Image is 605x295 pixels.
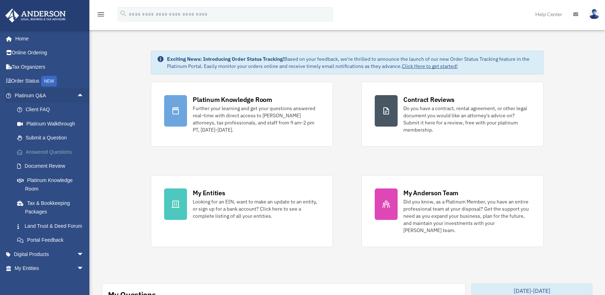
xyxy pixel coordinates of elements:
[403,188,458,197] div: My Anderson Team
[3,9,68,23] img: Anderson Advisors Platinum Portal
[193,188,225,197] div: My Entities
[403,198,530,234] div: Did you know, as a Platinum Member, you have an entire professional team at your disposal? Get th...
[151,175,333,247] a: My Entities Looking for an EIN, want to make an update to an entity, or sign up for a bank accoun...
[589,9,600,19] img: User Pic
[193,95,272,104] div: Platinum Knowledge Room
[5,261,95,276] a: My Entitiesarrow_drop_down
[5,46,95,60] a: Online Ordering
[5,60,95,74] a: Tax Organizers
[119,10,127,18] i: search
[193,105,320,133] div: Further your learning and get your questions answered real-time with direct access to [PERSON_NAM...
[361,82,543,147] a: Contract Reviews Do you have a contract, rental agreement, or other legal document you would like...
[10,145,95,159] a: Answered Questions
[77,247,91,262] span: arrow_drop_down
[193,198,320,220] div: Looking for an EIN, want to make an update to an entity, or sign up for a bank account? Click her...
[77,261,91,276] span: arrow_drop_down
[151,82,333,147] a: Platinum Knowledge Room Further your learning and get your questions answered real-time with dire...
[97,13,105,19] a: menu
[5,31,91,46] a: Home
[10,196,95,219] a: Tax & Bookkeeping Packages
[10,159,95,173] a: Document Review
[97,10,105,19] i: menu
[167,55,537,70] div: Based on your feedback, we're thrilled to announce the launch of our new Order Status Tracking fe...
[361,175,543,247] a: My Anderson Team Did you know, as a Platinum Member, you have an entire professional team at your...
[167,56,284,62] strong: Exciting News: Introducing Order Status Tracking!
[77,88,91,103] span: arrow_drop_up
[10,117,95,131] a: Platinum Walkthrough
[403,95,454,104] div: Contract Reviews
[10,233,95,247] a: Portal Feedback
[5,247,95,261] a: Digital Productsarrow_drop_down
[10,131,95,145] a: Submit a Question
[10,219,95,233] a: Land Trust & Deed Forum
[10,103,95,117] a: Client FAQ
[5,88,95,103] a: Platinum Q&Aarrow_drop_up
[402,63,458,69] a: Click Here to get started!
[5,74,95,89] a: Order StatusNEW
[403,105,530,133] div: Do you have a contract, rental agreement, or other legal document you would like an attorney's ad...
[41,76,57,87] div: NEW
[10,173,95,196] a: Platinum Knowledge Room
